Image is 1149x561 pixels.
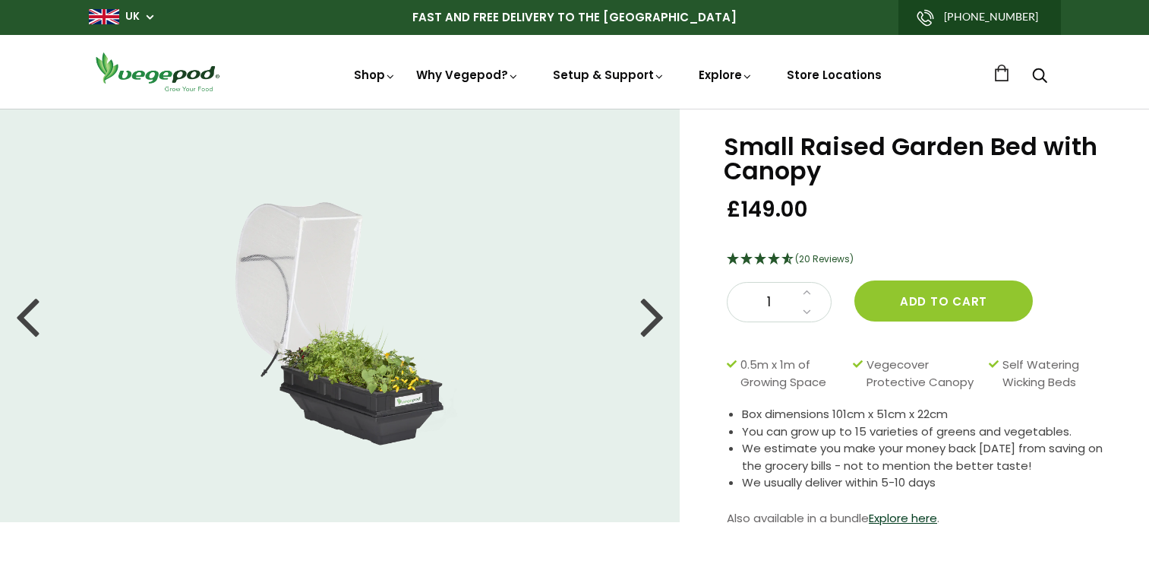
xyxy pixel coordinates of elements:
[354,67,396,83] a: Shop
[798,303,816,322] a: Decrease quantity by 1
[743,293,794,312] span: 1
[866,357,980,391] span: Vegecover Protective Canopy
[795,252,854,265] span: (20 Reviews)
[869,510,937,526] a: Explore here
[125,9,140,24] a: UK
[787,67,882,83] a: Store Locations
[727,250,1111,270] div: 4.75 Stars - 20 Reviews
[740,357,845,391] span: 0.5m x 1m of Growing Space
[798,283,816,303] a: Increase quantity by 1
[742,440,1111,474] li: We estimate you make your money back [DATE] from saving on the grocery bills - not to mention the...
[699,67,753,83] a: Explore
[1002,357,1103,391] span: Self Watering Wicking Beds
[213,182,466,448] img: Small Raised Garden Bed with Canopy
[553,67,665,83] a: Setup & Support
[742,406,1111,423] li: Box dimensions 101cm x 51cm x 22cm
[727,507,1111,530] p: Also available in a bundle .
[727,195,808,223] span: £149.00
[724,135,1111,183] h1: Small Raised Garden Bed with Canopy
[742,474,1111,492] li: We usually deliver within 5-10 days
[854,280,1033,322] button: Add to cart
[742,423,1111,441] li: You can grow up to 15 varieties of greens and vegetables.
[416,67,519,83] a: Why Vegepod?
[1032,69,1047,85] a: Search
[89,50,226,93] img: Vegepod
[89,9,119,24] img: gb_large.png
